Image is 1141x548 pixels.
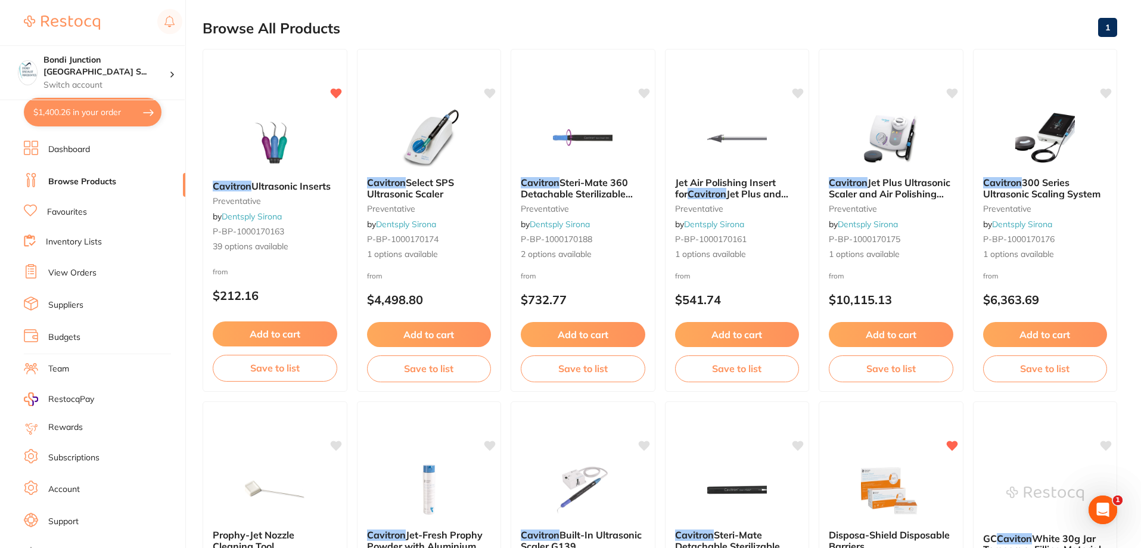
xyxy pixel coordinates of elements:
[48,422,83,434] a: Rewards
[530,219,590,230] a: Dentsply Sirona
[24,392,38,406] img: RestocqPay
[24,16,100,30] img: Restocq Logo
[1098,16,1117,39] a: 1
[688,188,726,200] em: Cavitron
[367,322,492,347] button: Add to cart
[18,61,37,79] img: Bondi Junction Sydney Specialist Periodontics
[521,177,633,210] span: Steri-Mate 360 Detachable Sterilizable Handpiece
[43,79,169,91] p: Switch account
[684,219,744,230] a: Dentsply Sirona
[222,211,282,222] a: Dentsply Sirona
[838,219,898,230] a: Dentsply Sirona
[521,529,559,541] em: Cavitron
[367,271,383,280] span: from
[675,529,714,541] em: Cavitron
[983,219,1052,230] span: by
[698,108,776,168] img: Jet Air Polishing Insert for Cavitron Jet Plus and Prophy-Jet Systems
[829,177,950,221] span: Jet Plus Ultrasonic Scaler and Air Polishing Prophylaxis System with Tap-On Technology
[213,267,228,276] span: from
[829,234,900,244] span: P-BP-1000170175
[983,271,999,280] span: from
[521,249,645,261] span: 2 options available
[521,271,536,280] span: from
[1006,108,1084,168] img: Cavitron 300 Series Ultrasonic Scaling System
[43,54,169,78] h4: Bondi Junction Sydney Specialist Periodontics
[236,460,313,520] img: Prophy-Jet Nozzle Cleaning Tool for Cavitron Jet Plus and Prophy-Jet Systems
[675,219,744,230] span: by
[521,234,592,244] span: P-BP-1000170188
[521,355,645,382] button: Save to list
[48,452,100,464] a: Subscriptions
[983,322,1108,347] button: Add to cart
[675,234,747,244] span: P-BP-1000170161
[829,293,953,306] p: $10,115.13
[983,204,1108,213] small: preventative
[48,484,80,496] a: Account
[24,392,94,406] a: RestocqPay
[983,355,1108,382] button: Save to list
[675,249,800,261] span: 1 options available
[48,299,83,311] a: Suppliers
[983,532,997,544] span: GC
[992,219,1052,230] a: Dentsply Sirona
[236,112,313,171] img: Cavitron Ultrasonic Inserts
[983,249,1108,261] span: 1 options available
[1113,496,1123,505] span: 1
[675,322,800,347] button: Add to cart
[829,219,898,230] span: by
[675,204,800,213] small: preventative
[829,355,953,382] button: Save to list
[367,177,492,199] b: Cavitron Select SPS Ultrasonic Scaler
[544,460,621,520] img: Cavitron Built-In Ultrasonic Scaler G139
[829,322,953,347] button: Add to cart
[48,363,69,375] a: Team
[48,176,116,188] a: Browse Products
[829,271,844,280] span: from
[675,355,800,382] button: Save to list
[983,293,1108,306] p: $6,363.69
[24,9,100,36] a: Restocq Logo
[997,532,1032,544] em: Caviton
[852,108,929,168] img: Cavitron Jet Plus Ultrasonic Scaler and Air Polishing Prophylaxis System with Tap-On Technology
[675,271,691,280] span: from
[213,180,251,192] em: Cavitron
[544,108,621,168] img: Cavitron Steri-Mate 360 Detachable Sterilizable Handpiece
[376,219,436,230] a: Dentsply Sirona
[675,188,788,210] span: Jet Plus and Prophy-Jet Systems
[829,249,953,261] span: 1 options available
[367,249,492,261] span: 1 options available
[675,293,800,306] p: $541.74
[367,219,436,230] span: by
[251,180,331,192] span: Ultrasonic Inserts
[213,211,282,222] span: by
[983,177,1022,188] em: Cavitron
[521,177,645,199] b: Cavitron Steri-Mate 360 Detachable Sterilizable Handpiece
[367,234,439,244] span: P-BP-1000170174
[829,177,868,188] em: Cavitron
[521,293,645,306] p: $732.77
[48,267,97,279] a: View Orders
[46,236,102,248] a: Inventory Lists
[203,20,340,37] h2: Browse All Products
[213,181,337,191] b: Cavitron Ultrasonic Inserts
[213,196,337,206] small: preventative
[367,177,406,188] em: Cavitron
[48,144,90,156] a: Dashboard
[213,226,284,237] span: P-BP-1000170163
[390,108,468,168] img: Cavitron Select SPS Ultrasonic Scaler
[675,177,800,199] b: Jet Air Polishing Insert for Cavitron Jet Plus and Prophy-Jet Systems
[24,98,161,126] button: $1,400.26 in your order
[390,460,468,520] img: Cavitron Jet-Fresh Prophy Powder with Aluminium Trihydroxide - Sodium Free
[1089,496,1117,524] iframe: Intercom live chat
[983,177,1100,199] span: 300 Series Ultrasonic Scaling System
[852,460,929,520] img: Disposa-Shield Disposable Barriers
[521,177,559,188] em: Cavitron
[1006,464,1084,524] img: GC Caviton White 30g Jar Temporary Filling Material
[698,460,776,520] img: Cavitron Steri-Mate Detachable Sterilizable Handpiece
[213,289,337,302] p: $212.16
[367,177,454,199] span: Select SPS Ultrasonic Scaler
[48,516,79,528] a: Support
[521,204,645,213] small: preventative
[367,529,406,541] em: Cavitron
[367,204,492,213] small: preventative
